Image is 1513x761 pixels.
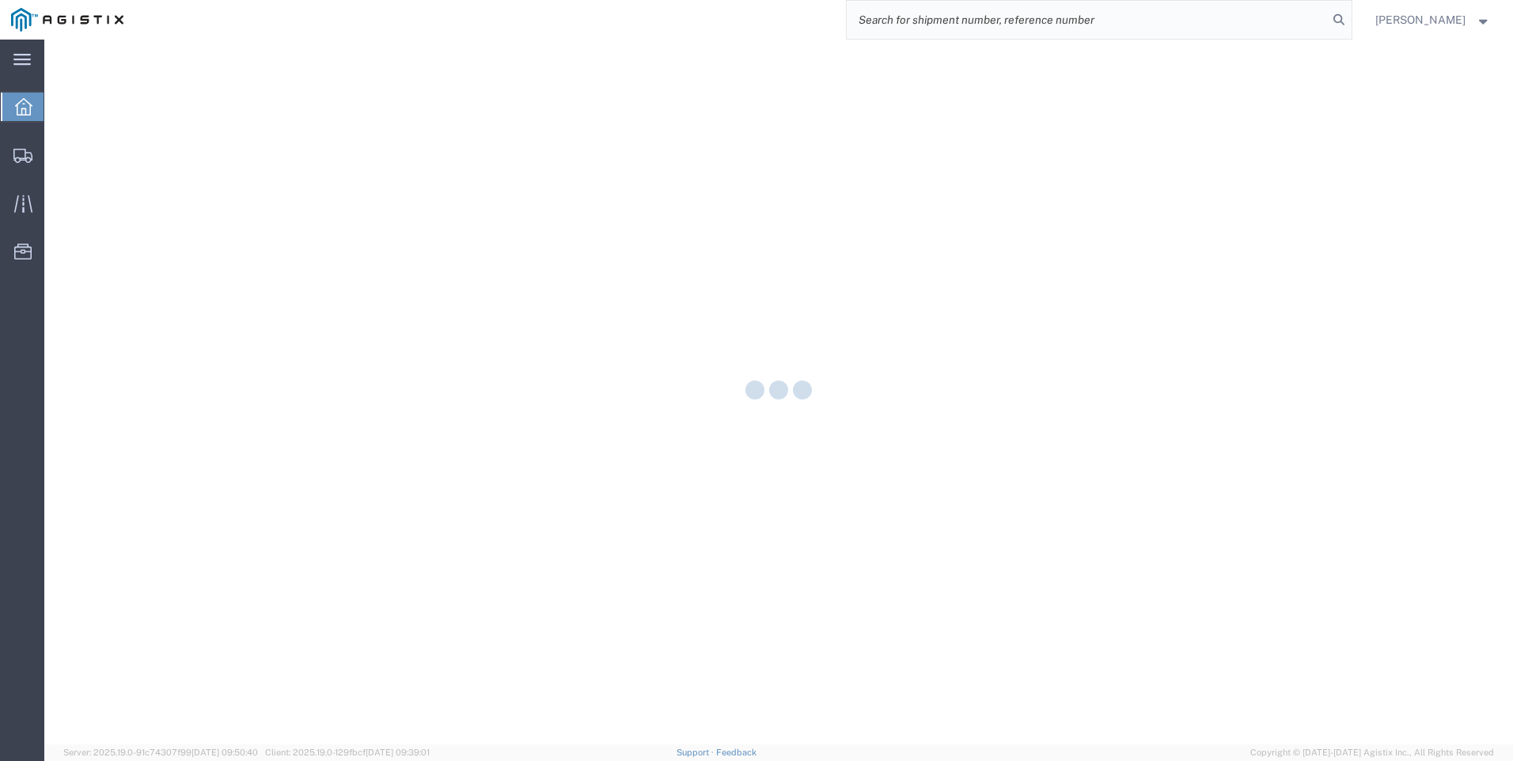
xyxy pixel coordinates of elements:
[265,748,430,757] span: Client: 2025.19.0-129fbcf
[716,748,756,757] a: Feedback
[677,748,716,757] a: Support
[11,8,123,32] img: logo
[1250,746,1494,759] span: Copyright © [DATE]-[DATE] Agistix Inc., All Rights Reserved
[1375,10,1492,29] button: [PERSON_NAME]
[191,748,258,757] span: [DATE] 09:50:40
[847,1,1328,39] input: Search for shipment number, reference number
[63,748,258,757] span: Server: 2025.19.0-91c74307f99
[366,748,430,757] span: [DATE] 09:39:01
[1375,11,1466,28] span: JJ Bighorse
